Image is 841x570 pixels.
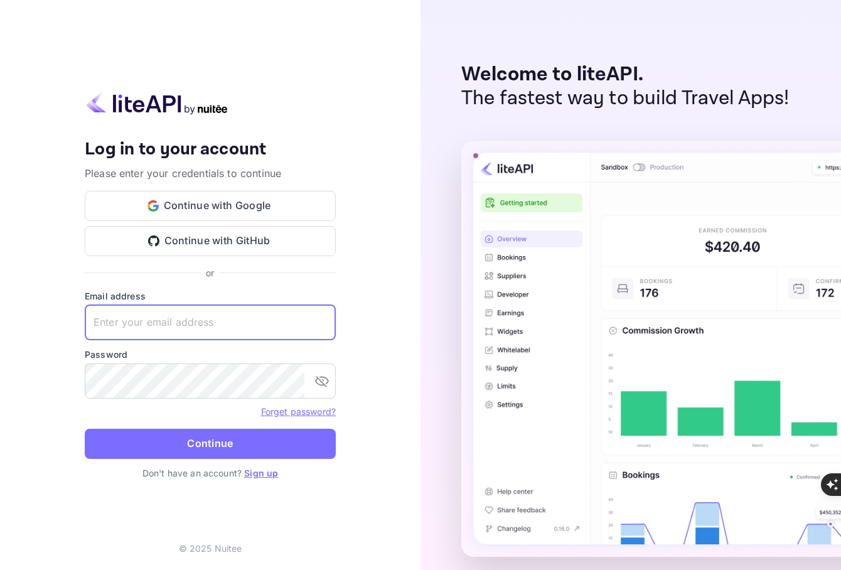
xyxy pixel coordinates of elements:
[261,406,336,417] a: Forget password?
[85,226,336,256] button: Continue with GitHub
[461,63,790,87] p: Welcome to liteAPI.
[244,468,278,478] a: Sign up
[206,266,214,279] p: or
[85,139,336,161] h4: Log in to your account
[261,405,336,417] a: Forget password?
[461,87,790,110] p: The fastest way to build Travel Apps!
[85,429,336,459] button: Continue
[179,542,242,555] p: © 2025 Nuitee
[85,348,336,361] label: Password
[85,289,336,303] label: Email address
[309,368,335,394] button: toggle password visibility
[85,466,336,480] p: Don't have an account?
[85,166,336,181] p: Please enter your credentials to continue
[85,90,229,115] img: liteapi
[85,305,336,340] input: Enter your email address
[85,191,336,221] button: Continue with Google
